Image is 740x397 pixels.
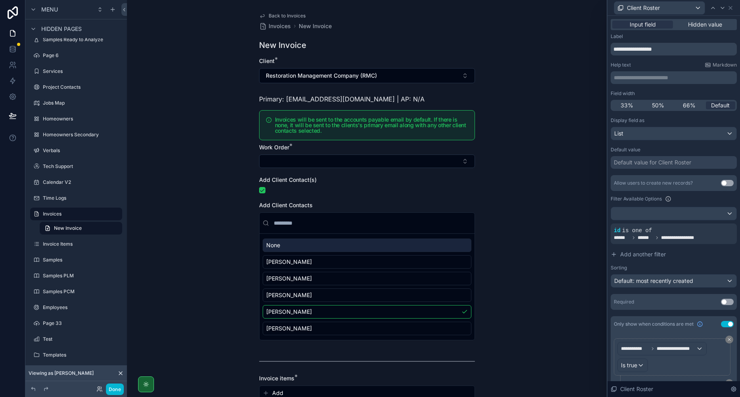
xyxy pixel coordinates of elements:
[259,375,294,382] span: Invoice items
[43,273,121,279] label: Samples PLM
[40,222,122,235] a: New Invoice
[259,95,425,103] span: Primary: [EMAIL_ADDRESS][DOMAIN_NAME] | AP: N/A
[652,101,664,109] span: 50%
[30,113,122,125] a: Homeowners
[30,128,122,141] a: Homeowners Secondary
[43,116,121,122] label: Homeowners
[30,254,122,266] a: Samples
[611,90,635,97] label: Field width
[621,101,633,109] span: 33%
[30,97,122,109] a: Jobs Map
[611,117,644,124] label: Display field as
[41,6,58,13] span: Menu
[43,147,121,154] label: Verbals
[614,227,621,234] span: id
[30,333,122,345] a: Test
[43,241,121,247] label: Invoice Items
[683,101,696,109] span: 66%
[43,211,117,217] label: Invoices
[705,62,737,68] a: Markdown
[614,277,693,284] span: Default: most recently created
[43,36,121,43] label: Samples Ready to Analyze
[259,144,289,151] span: Work Order
[259,202,313,208] span: Add Client Contacts
[30,160,122,173] a: Tech Support
[43,68,121,74] label: Services
[266,308,312,316] span: [PERSON_NAME]
[30,349,122,361] a: Templates
[272,389,283,397] span: Add
[29,370,94,376] span: Viewing as [PERSON_NAME]
[620,250,666,258] span: Add another filter
[43,52,121,59] label: Page 6
[688,21,722,29] span: Hidden value
[614,130,623,137] span: List
[269,22,291,30] span: Invoices
[611,247,737,261] button: Add another filter
[266,275,312,282] span: [PERSON_NAME]
[43,84,121,90] label: Project Contacts
[259,176,317,183] span: Add Client Contact(s)
[611,196,662,202] label: Filter Available Options
[43,163,121,170] label: Tech Support
[620,385,653,393] span: Client Roster
[614,299,634,305] div: Required
[30,33,122,46] a: Samples Ready to Analyze
[614,321,694,327] span: Only show when conditions are met
[54,225,82,231] span: New Invoice
[30,192,122,204] a: Time Logs
[611,147,640,153] label: Default value
[259,57,275,64] span: Client
[30,65,122,78] a: Services
[30,49,122,62] a: Page 6
[43,132,121,138] label: Homeowners Secondary
[43,288,121,295] label: Samples PCM
[611,33,623,40] label: Label
[711,101,730,109] span: Default
[266,324,312,332] span: [PERSON_NAME]
[611,127,737,140] button: List
[266,72,377,80] span: Restoration Management Company (RMC)
[611,62,631,68] label: Help text
[259,22,291,30] a: Invoices
[621,361,637,369] span: Is true
[263,389,471,397] button: Add
[259,13,306,19] a: Back to Invoices
[30,81,122,94] a: Project Contacts
[30,238,122,250] a: Invoice Items
[266,258,312,266] span: [PERSON_NAME]
[30,208,122,220] a: Invoices
[259,234,475,340] div: Suggestions
[106,384,124,395] button: Done
[263,239,471,252] div: None
[43,320,121,326] label: Page 33
[30,176,122,189] a: Calendar V2
[614,1,705,15] button: Client Roster
[259,40,306,51] h1: New Invoice
[713,62,737,68] span: Markdown
[275,117,468,134] h5: Invoices will be sent to the accounts payable email by default. If there is none, it will be sent...
[30,269,122,282] a: Samples PLM
[43,179,121,185] label: Calendar V2
[43,257,121,263] label: Samples
[611,265,627,271] label: Sorting
[622,227,652,234] span: is one of
[611,274,737,288] button: Default: most recently created
[259,155,475,168] button: Select Button
[611,71,737,84] div: scrollable content
[617,359,648,372] button: Is true
[30,301,122,314] a: Employees
[630,21,656,29] span: Input field
[259,68,475,83] button: Select Button
[299,22,332,30] a: New Invoice
[43,304,121,311] label: Employees
[43,195,121,201] label: Time Logs
[614,158,691,166] div: Default value for Client Roster
[269,13,306,19] span: Back to Invoices
[30,144,122,157] a: Verbals
[627,4,660,12] span: Client Roster
[43,100,121,106] label: Jobs Map
[30,317,122,330] a: Page 33
[43,352,121,358] label: Templates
